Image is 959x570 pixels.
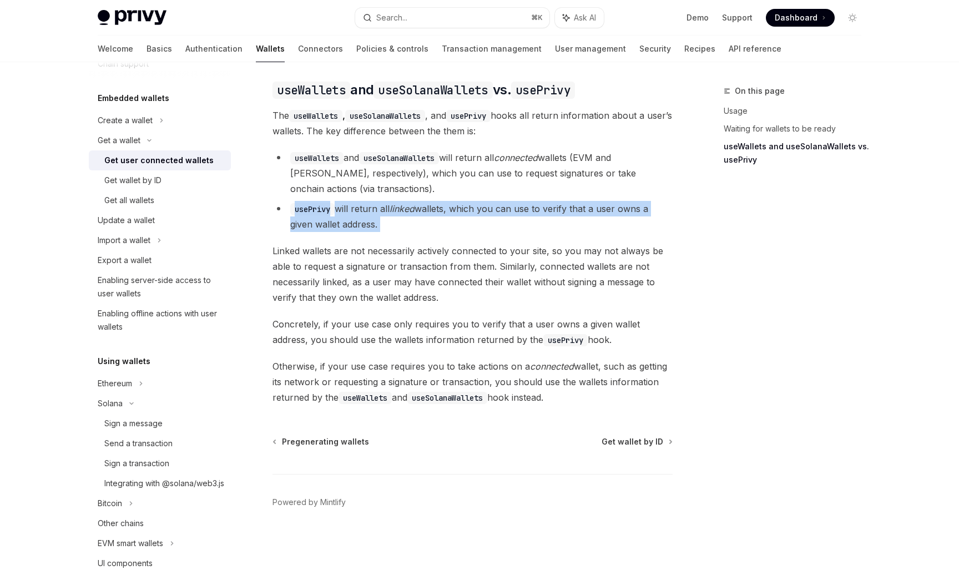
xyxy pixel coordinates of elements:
[98,377,132,390] div: Ethereum
[89,270,231,304] a: Enabling server-side access to user wallets
[724,138,870,169] a: useWallets and useSolanaWallets vs. usePrivy
[339,392,392,404] code: useWallets
[89,473,231,493] a: Integrating with @solana/web3.js
[543,334,588,346] code: usePrivy
[684,36,715,62] a: Recipes
[602,436,663,447] span: Get wallet by ID
[104,477,224,490] div: Integrating with @solana/web3.js
[89,210,231,230] a: Update a wallet
[531,13,543,22] span: ⌘ K
[256,36,285,62] a: Wallets
[104,154,214,167] div: Get user connected wallets
[89,190,231,210] a: Get all wallets
[359,152,439,164] code: useSolanaWallets
[272,82,350,99] code: useWallets
[735,84,785,98] span: On this page
[373,82,492,99] code: useSolanaWallets
[272,359,673,405] span: Otherwise, if your use case requires you to take actions on a wallet, such as getting its network...
[639,36,671,62] a: Security
[272,316,673,347] span: Concretely, if your use case only requires you to verify that a user owns a given wallet address,...
[390,203,415,214] em: linked
[724,120,870,138] a: Waiting for wallets to be ready
[98,10,166,26] img: light logo
[345,110,425,122] code: useSolanaWallets
[289,110,342,122] code: useWallets
[376,11,407,24] div: Search...
[729,36,781,62] a: API reference
[104,194,154,207] div: Get all wallets
[574,12,596,23] span: Ask AI
[289,110,425,121] strong: ,
[104,457,169,470] div: Sign a transaction
[511,82,575,99] code: usePrivy
[98,397,123,410] div: Solana
[356,36,428,62] a: Policies & controls
[89,453,231,473] a: Sign a transaction
[724,102,870,120] a: Usage
[89,304,231,337] a: Enabling offline actions with user wallets
[98,92,169,105] h5: Embedded wallets
[272,108,673,139] span: The , and hooks all return information about a user’s wallets. The key difference between the the...
[98,234,150,247] div: Import a wallet
[290,203,335,215] code: usePrivy
[272,201,673,232] li: will return all wallets, which you can use to verify that a user owns a given wallet address.
[494,152,538,163] em: connected
[98,36,133,62] a: Welcome
[89,150,231,170] a: Get user connected wallets
[298,36,343,62] a: Connectors
[555,36,626,62] a: User management
[555,8,604,28] button: Ask AI
[442,36,542,62] a: Transaction management
[282,436,369,447] span: Pregenerating wallets
[98,537,163,550] div: EVM smart wallets
[185,36,243,62] a: Authentication
[89,413,231,433] a: Sign a message
[104,437,173,450] div: Send a transaction
[89,170,231,190] a: Get wallet by ID
[722,12,753,23] a: Support
[98,307,224,334] div: Enabling offline actions with user wallets
[290,152,344,164] code: useWallets
[272,150,673,196] li: and will return all wallets (EVM and [PERSON_NAME], respectively), which you can use to request s...
[98,517,144,530] div: Other chains
[104,174,161,187] div: Get wallet by ID
[98,355,150,368] h5: Using wallets
[766,9,835,27] a: Dashboard
[530,361,574,372] em: connected
[89,250,231,270] a: Export a wallet
[844,9,861,27] button: Toggle dark mode
[98,214,155,227] div: Update a wallet
[407,392,487,404] code: useSolanaWallets
[687,12,709,23] a: Demo
[446,110,491,122] code: usePrivy
[98,557,153,570] div: UI components
[355,8,549,28] button: Search...⌘K
[602,436,672,447] a: Get wallet by ID
[98,254,152,267] div: Export a wallet
[274,436,369,447] a: Pregenerating wallets
[89,513,231,533] a: Other chains
[98,274,224,300] div: Enabling server-side access to user wallets
[272,81,575,99] span: and vs.
[98,114,153,127] div: Create a wallet
[98,134,140,147] div: Get a wallet
[147,36,172,62] a: Basics
[104,417,163,430] div: Sign a message
[272,243,673,305] span: Linked wallets are not necessarily actively connected to your site, so you may not always be able...
[89,433,231,453] a: Send a transaction
[272,497,346,508] a: Powered by Mintlify
[775,12,817,23] span: Dashboard
[98,497,122,510] div: Bitcoin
